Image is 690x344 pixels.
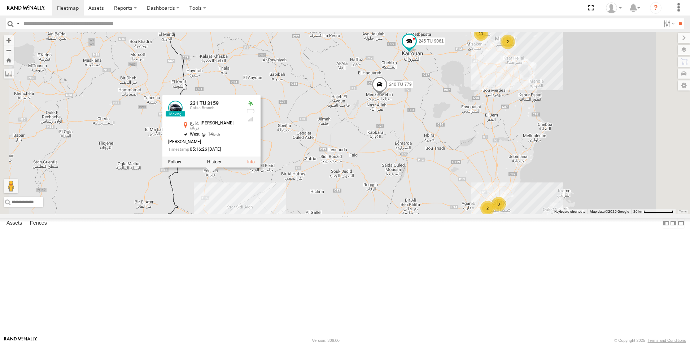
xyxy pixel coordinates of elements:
button: Map Scale: 20 km per 79 pixels [631,209,676,214]
span: 240 TU 779 [389,82,412,87]
button: Drag Pegman onto the map to open Street View [4,179,18,193]
button: Zoom in [4,35,14,45]
a: View Asset Details [247,159,255,164]
div: 11 [474,26,488,41]
div: No battery health information received from this device. [246,109,255,114]
label: Search Query [15,18,21,29]
label: Measure [4,69,14,79]
label: Search Filter Options [660,18,676,29]
div: [PERSON_NAME] [168,140,240,145]
div: شارع [PERSON_NAME] [190,121,240,125]
label: Assets [3,218,26,228]
label: Dock Summary Table to the Right [670,218,677,229]
i: ? [650,2,661,14]
label: Realtime tracking of Asset [168,159,181,164]
div: Nejah Benkhalifa [603,3,624,13]
div: 2 [501,35,515,49]
div: © Copyright 2025 - [614,338,686,343]
a: Visit our Website [4,337,37,344]
div: Version: 306.00 [312,338,340,343]
div: 3 [492,197,506,211]
a: 231 TU 3159 [190,100,219,106]
a: View Asset Details [168,101,183,115]
label: View Asset History [207,159,221,164]
label: Dock Summary Table to the Left [663,218,670,229]
label: Fences [26,218,51,228]
button: Keyboard shortcuts [554,209,585,214]
span: 14 [200,132,220,137]
div: Date/time of location update [168,147,240,152]
span: 20 km [633,210,643,213]
label: Hide Summary Table [677,218,685,229]
div: GSM Signal = 4 [246,116,255,122]
button: Zoom Home [4,55,14,65]
label: Map Settings [678,80,690,91]
span: Map data ©2025 Google [590,210,629,213]
div: 2 [480,201,495,215]
a: Terms (opens in new tab) [679,210,687,213]
div: فريانة [190,127,240,131]
img: rand-logo.svg [7,5,45,10]
span: West [190,132,200,137]
span: 245 TU 9061 [419,39,444,44]
a: Terms and Conditions [648,338,686,343]
div: Valid GPS Fix [246,101,255,106]
button: Zoom out [4,45,14,55]
div: Gafsa Branch [190,106,240,111]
